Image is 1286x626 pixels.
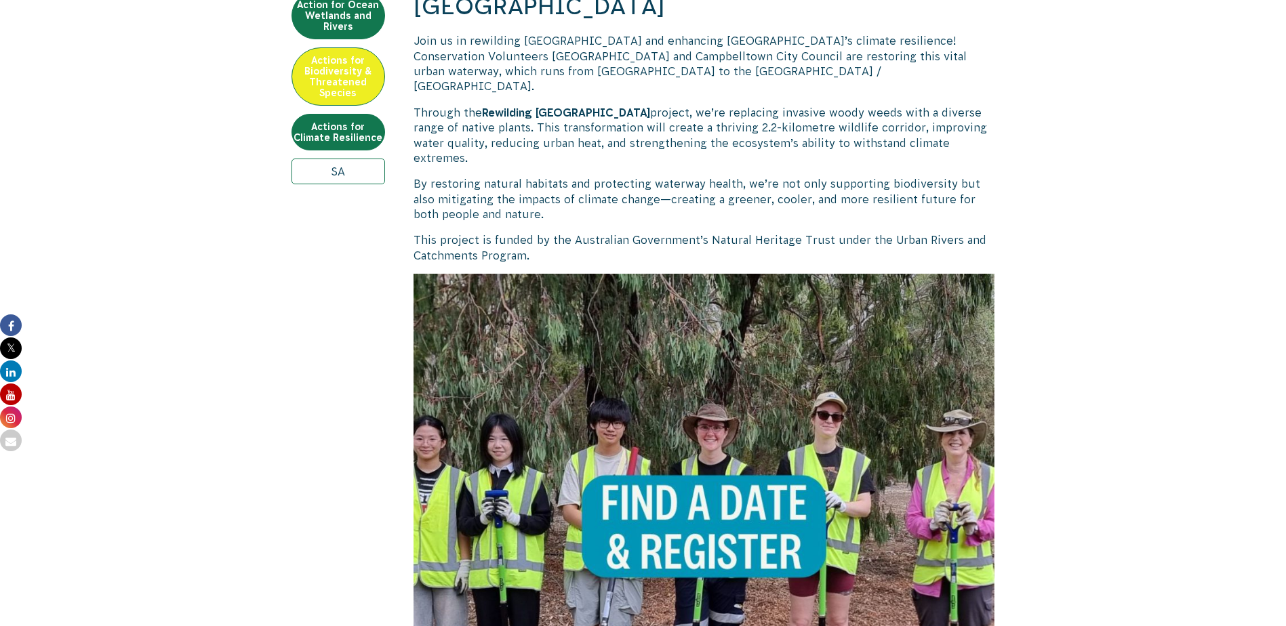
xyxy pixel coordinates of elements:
a: Actions for Climate Resilience [292,114,385,150]
span: Through the [414,106,482,119]
span: Rewilding [GEOGRAPHIC_DATA] [482,106,650,119]
a: SA [292,159,385,184]
span: This project is funded by the Australian Government’s Natural Heritage Trust under the Urban Rive... [414,234,986,261]
span: project, we’re replacing invasive woody weeds with a diverse range of native plants. This transfo... [414,106,987,164]
span: Join us in rewilding [GEOGRAPHIC_DATA] and enhancing [GEOGRAPHIC_DATA]’s climate resilience! Cons... [414,35,967,92]
span: By restoring natural habitats and protecting waterway health, we’re not only supporting biodivers... [414,178,980,220]
a: Actions for Biodiversity & Threatened Species [292,47,385,106]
